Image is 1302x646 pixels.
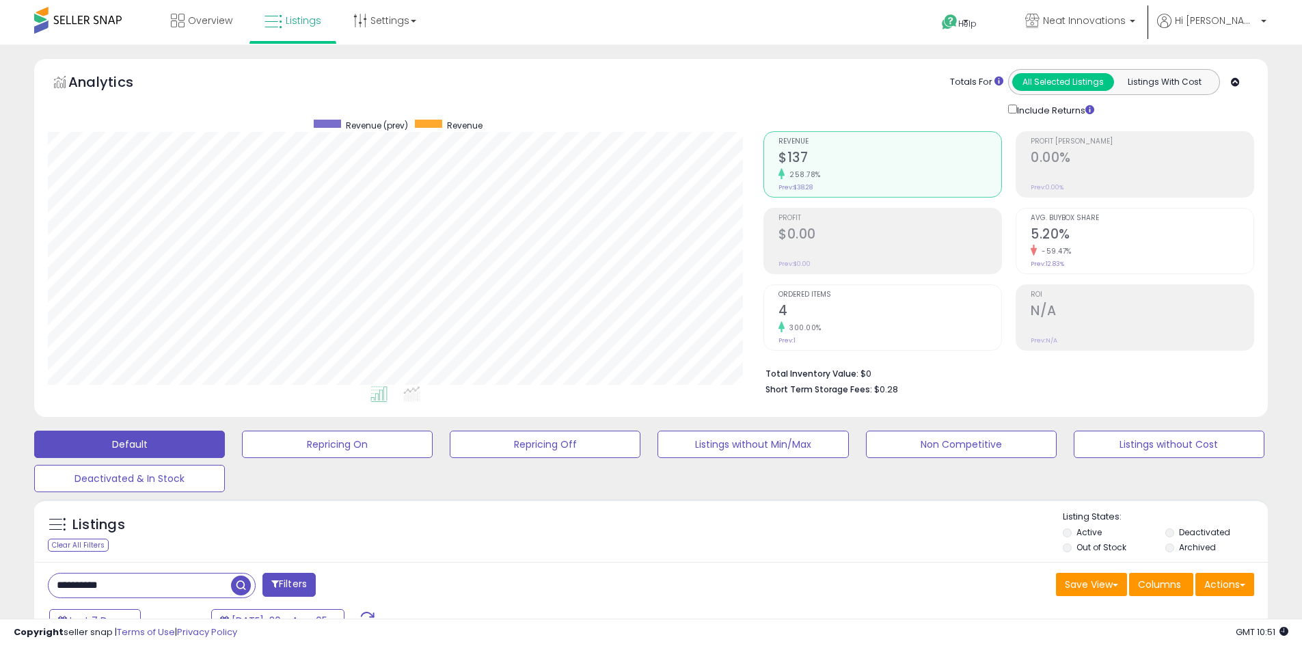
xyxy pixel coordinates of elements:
[765,368,858,379] b: Total Inventory Value:
[1031,138,1253,146] span: Profit [PERSON_NAME]
[785,323,822,333] small: 300.00%
[778,303,1001,321] h2: 4
[34,431,225,458] button: Default
[941,14,958,31] i: Get Help
[447,120,483,131] span: Revenue
[68,72,160,95] h5: Analytics
[14,625,64,638] strong: Copyright
[1076,526,1102,538] label: Active
[778,150,1001,168] h2: $137
[931,3,1003,44] a: Help
[286,14,321,27] span: Listings
[72,515,125,535] h5: Listings
[778,336,796,345] small: Prev: 1
[1031,226,1253,245] h2: 5.20%
[1043,14,1126,27] span: Neat Innovations
[778,226,1001,245] h2: $0.00
[1031,291,1253,299] span: ROI
[1037,246,1072,256] small: -59.47%
[262,573,316,597] button: Filters
[765,383,872,395] b: Short Term Storage Fees:
[778,260,811,268] small: Prev: $0.00
[1074,431,1264,458] button: Listings without Cost
[778,183,813,191] small: Prev: $38.28
[950,76,1003,89] div: Totals For
[1113,73,1215,91] button: Listings With Cost
[765,364,1244,381] li: $0
[346,120,408,131] span: Revenue (prev)
[778,138,1001,146] span: Revenue
[242,431,433,458] button: Repricing On
[1031,260,1064,268] small: Prev: 12.83%
[998,102,1111,118] div: Include Returns
[866,431,1057,458] button: Non Competitive
[14,626,237,639] div: seller snap | |
[1195,573,1254,596] button: Actions
[117,625,175,638] a: Terms of Use
[1179,526,1230,538] label: Deactivated
[778,215,1001,222] span: Profit
[177,625,237,638] a: Privacy Policy
[1179,541,1216,553] label: Archived
[1063,511,1268,524] p: Listing States:
[48,539,109,552] div: Clear All Filters
[657,431,848,458] button: Listings without Min/Max
[1236,625,1288,638] span: 2025-08-13 10:51 GMT
[1056,573,1127,596] button: Save View
[1175,14,1257,27] span: Hi [PERSON_NAME]
[874,383,898,396] span: $0.28
[778,291,1001,299] span: Ordered Items
[1031,183,1063,191] small: Prev: 0.00%
[1031,215,1253,222] span: Avg. Buybox Share
[34,465,225,492] button: Deactivated & In Stock
[785,170,821,180] small: 258.78%
[1012,73,1114,91] button: All Selected Listings
[1031,303,1253,321] h2: N/A
[958,18,977,29] span: Help
[188,14,232,27] span: Overview
[1076,541,1126,553] label: Out of Stock
[450,431,640,458] button: Repricing Off
[1157,14,1266,44] a: Hi [PERSON_NAME]
[1138,578,1181,591] span: Columns
[1129,573,1193,596] button: Columns
[1031,336,1057,345] small: Prev: N/A
[1031,150,1253,168] h2: 0.00%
